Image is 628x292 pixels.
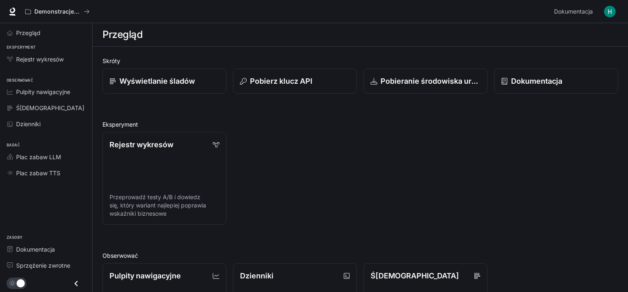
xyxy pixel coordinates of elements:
button: Pobierz klucz API [233,68,357,94]
p: Dokumentacja [511,75,562,87]
span: Plac zabaw LLM [16,153,61,161]
a: Dokumentacja [551,3,598,20]
p: Dzienniki [240,270,274,281]
a: Sprzężenie zwrotne [3,258,89,273]
p: Pulpity nawigacyjne [109,270,181,281]
a: Dzienniki [3,117,89,131]
img: Awatar użytkownika [604,6,616,17]
p: Demonstracje SI w świecie gry [34,8,81,15]
p: Wyświetlanie śladów [119,75,195,87]
button: Zamknij szufladę [67,275,86,292]
h1: Przegląd [102,26,143,43]
h2: Skróty [102,57,618,65]
a: Pobieranie środowiska uruchomieniowego [364,68,488,94]
span: Przegląd [16,28,40,37]
a: Dokumentacja [494,68,618,94]
a: Dokumentacja [3,242,89,257]
span: Dzienniki [16,120,40,128]
a: Wyświetlanie śladów [102,68,226,94]
span: Plac zabaw TTS [16,169,60,177]
span: Rejestr wykresów [16,55,64,64]
h2: Obserwować [102,251,618,260]
a: Ślady [3,101,89,115]
p: Pobierz klucz API [250,75,312,87]
a: Rejestr wykresów [3,52,89,66]
span: Dokumentacja [554,7,593,17]
span: Przełącznik trybu ciemnego [17,278,25,287]
p: Przeprowadź testy A/B i dowiedz się, który wariant najlepiej poprawia wskaźniki biznesowe [109,193,219,218]
button: Wszystkie obszary robocze [21,3,93,20]
p: Pobieranie środowiska uruchomieniowego [381,75,481,87]
a: Pulpity nawigacyjne [3,85,89,99]
span: Ś[DEMOGRAPHIC_DATA] [16,104,84,112]
a: Rejestr wykresówPrzeprowadź testy A/B i dowiedz się, który wariant najlepiej poprawia wskaźniki b... [102,132,226,225]
p: Ś[DEMOGRAPHIC_DATA] [371,270,459,281]
a: Przegląd [3,26,89,40]
span: Dokumentacja [16,245,55,254]
button: Awatar użytkownika [602,3,618,20]
span: Pulpity nawigacyjne [16,87,70,96]
a: Plac zabaw TTS [3,166,89,180]
h2: Eksperyment [102,120,618,129]
p: Rejestr wykresów [109,139,174,150]
a: Plac zabaw LLM [3,150,89,164]
span: Sprzężenie zwrotne [16,261,70,270]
